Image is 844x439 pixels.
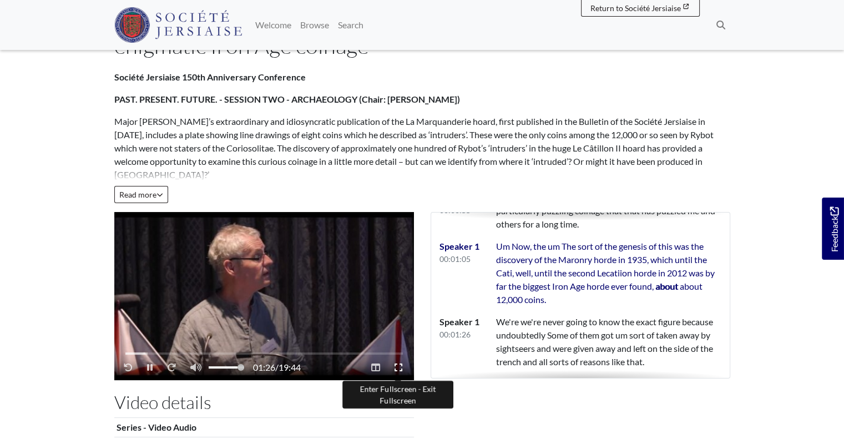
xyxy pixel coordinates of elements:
[516,268,533,278] span: well,
[496,205,540,216] span: particularly
[611,356,625,367] span: like
[544,254,557,265] span: the
[209,363,244,372] span: Volume
[537,343,551,354] span: and
[601,330,614,340] span: got
[589,316,597,327] span: to
[674,241,689,251] span: was
[553,343,572,354] span: were
[566,316,587,327] span: going
[560,219,579,229] span: time.
[547,330,568,340] span: Some
[549,356,569,367] span: sorts
[114,72,306,82] strong: Société Jersiaise 150th Anniversary Conference
[633,343,646,354] span: left
[342,381,453,408] div: Enter Fullscreen - Exit Fullscreen
[512,241,532,251] span: Now,
[599,316,620,327] span: know
[160,357,183,378] button: Fast-forward 10 seconds
[183,357,209,378] button: Mute - Unmute
[496,343,535,354] span: sightseers
[534,268,552,278] span: until
[496,281,507,291] span: far
[539,356,548,367] span: all
[705,268,715,278] span: by
[694,254,707,265] span: the
[604,241,617,251] span: the
[619,241,647,251] span: genesis
[570,330,578,340] span: of
[682,316,713,327] span: because
[119,190,163,199] span: Read more
[634,268,656,278] span: horde
[667,268,687,278] span: 2012
[691,241,704,251] span: the
[617,343,631,354] span: and
[114,4,242,46] a: Société Jersiaise logo
[629,281,654,291] span: found,
[520,316,541,327] span: we're
[636,316,656,327] span: exact
[496,330,545,340] span: undoubtedly
[659,343,672,354] span: the
[364,357,387,378] span: Show Transcription
[114,186,168,203] button: Read all of the content
[701,330,710,340] span: by
[523,281,550,291] span: biggest
[701,205,715,216] span: and
[611,281,628,291] span: ever
[578,241,593,251] span: sort
[650,254,673,265] span: which
[615,330,628,340] span: um
[534,254,542,265] span: of
[649,241,656,251] span: of
[523,356,537,367] span: and
[646,330,654,340] span: of
[624,205,640,216] span: that
[575,205,604,216] span: coinage
[114,94,460,104] strong: PAST. PRESENT. FUTURE. - SESSION TWO - ARCHAEOLOGY (Chair: [PERSON_NAME])
[496,294,523,305] span: 12,000
[542,205,573,216] span: puzzling
[333,14,368,36] a: Search
[496,219,521,229] span: others
[700,343,713,354] span: the
[114,115,730,181] p: Major [PERSON_NAME]’s extraordinary and idiosyncratic publication of the La Marquanderie hoard, f...
[542,219,558,229] span: long
[656,330,678,340] span: taken
[570,281,585,291] span: Age
[656,205,686,216] span: puzzled
[140,357,160,378] button: Play - Pause
[253,361,301,374] span: /
[629,330,645,340] span: sort
[114,392,414,413] h2: Video details
[496,254,533,265] span: discovery
[251,14,296,36] a: Welcome
[496,268,514,278] span: Cati,
[552,281,568,291] span: Iron
[597,268,632,278] span: Lecatiion
[648,343,658,354] span: on
[621,316,634,327] span: the
[580,356,610,367] span: reasons
[114,418,264,437] th: Series - Video Audio
[680,281,703,291] span: about
[364,357,387,378] button: Read Transcription
[594,254,616,265] span: horde
[688,205,699,216] span: me
[689,268,704,278] span: was
[595,343,615,354] span: away
[296,14,333,36] a: Browse
[279,362,301,372] span: 19:44
[658,268,665,278] span: in
[253,362,275,372] span: 01:26
[524,294,546,305] span: coins.
[533,241,546,251] span: the
[558,254,592,265] span: Maronry
[655,281,678,291] span: about
[535,219,540,229] span: a
[387,357,410,378] button: Enter Fullscreen - Exit Fullscreen
[618,254,625,265] span: in
[641,205,655,216] span: has
[626,356,644,367] span: that.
